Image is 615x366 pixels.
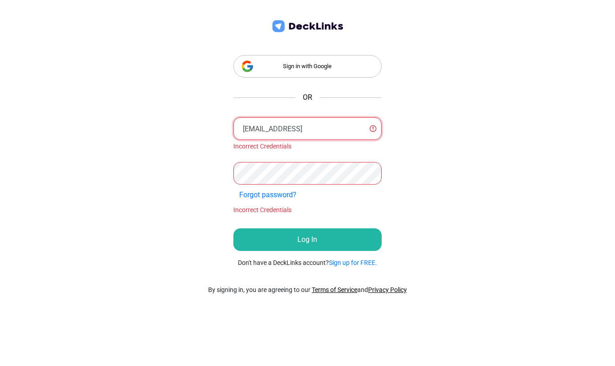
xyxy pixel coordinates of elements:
a: Privacy Policy [368,286,407,293]
span: OR [303,92,312,103]
a: Terms of Service [312,286,357,293]
p: By signing in, you are agreeing to our and [208,285,407,295]
div: Sign in with Google [233,55,382,78]
div: Incorrect Credentials [233,142,382,151]
div: Incorrect Credentials [233,205,382,215]
button: Forgot password? [233,186,302,204]
img: deck-links-logo.c572c7424dfa0d40c150da8c35de9cd0.svg [270,19,344,34]
small: Don't have a DeckLinks account? [238,258,377,268]
a: Sign up for FREE. [329,259,377,266]
button: Log In [233,228,382,251]
input: Enter your email [233,117,382,140]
